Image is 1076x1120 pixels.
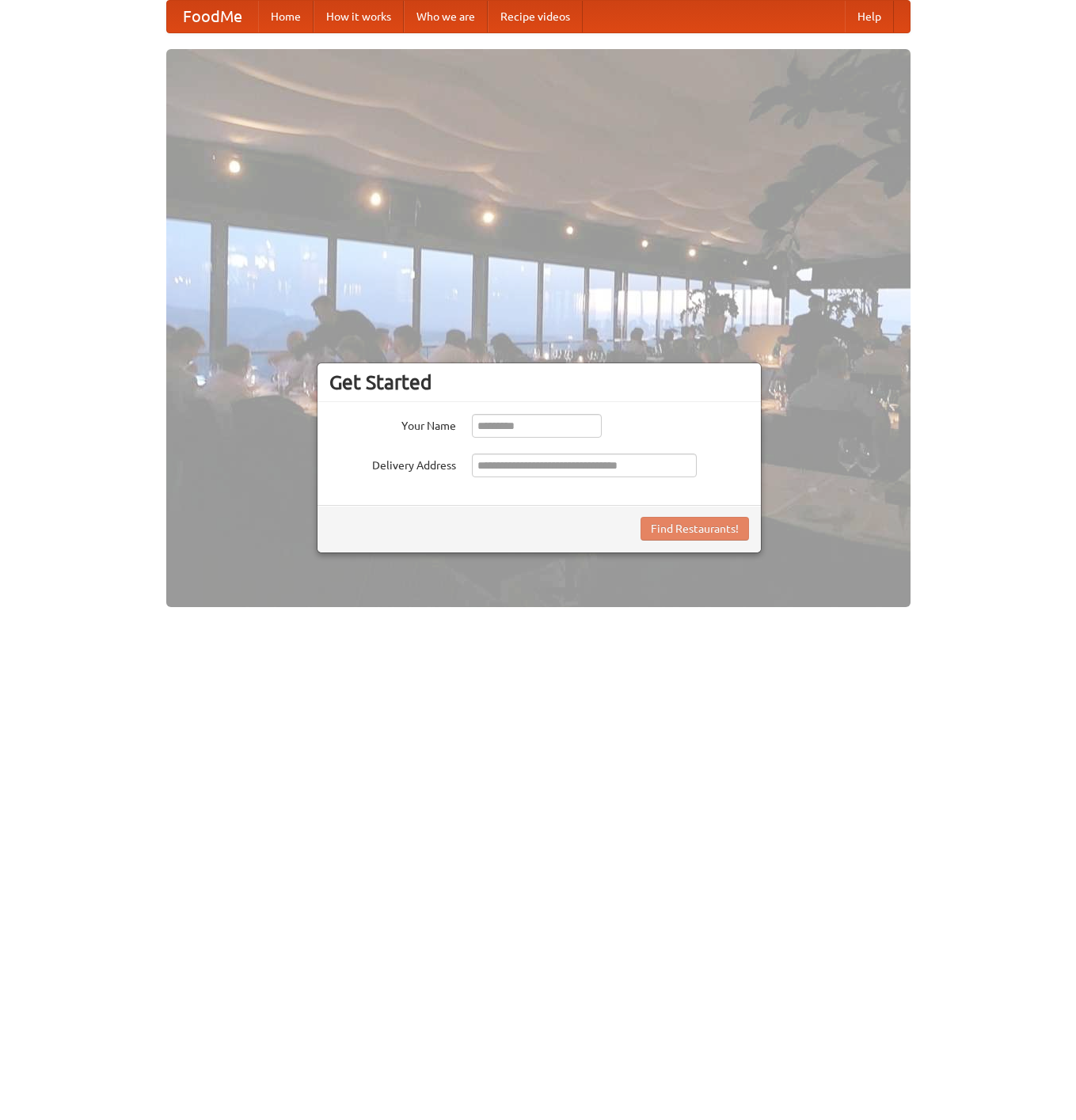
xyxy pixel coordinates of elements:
[329,454,456,473] label: Delivery Address
[404,1,488,32] a: Who we are
[258,1,314,32] a: Home
[167,1,258,32] a: FoodMe
[329,370,749,394] h3: Get Started
[641,517,749,541] button: Find Restaurants!
[329,414,456,434] label: Your Name
[845,1,894,32] a: Help
[488,1,583,32] a: Recipe videos
[314,1,404,32] a: How it works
